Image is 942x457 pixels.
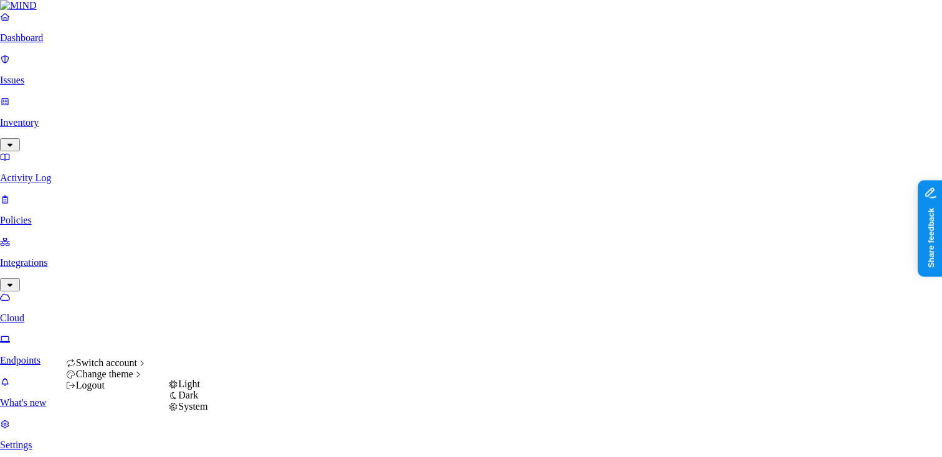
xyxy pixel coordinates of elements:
span: Change theme [76,369,133,379]
div: Logout [66,380,148,391]
span: Light [178,379,200,389]
span: Switch account [76,357,137,368]
span: System [178,401,207,412]
span: Dark [178,390,198,400]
